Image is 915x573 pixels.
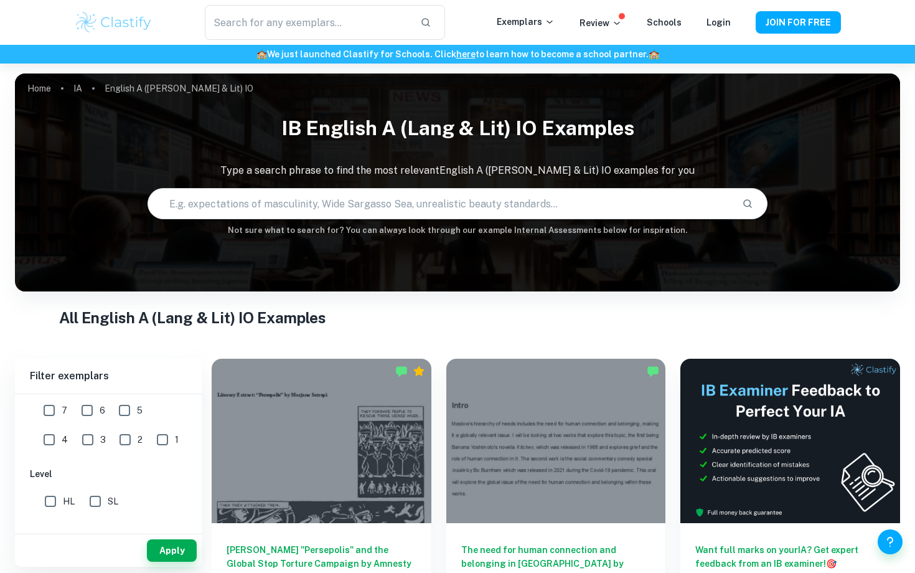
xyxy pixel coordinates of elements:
span: HL [63,495,75,508]
span: SL [108,495,118,508]
input: Search for any exemplars... [205,5,410,40]
a: Home [27,80,51,97]
h6: Not sure what to search for? You can always look through our example Internal Assessments below f... [15,224,900,237]
p: Review [579,16,622,30]
span: 2 [138,433,143,447]
span: 6 [100,404,105,417]
input: E.g. expectations of masculinity, Wide Sargasso Sea, unrealistic beauty standards... [148,186,731,221]
p: English A ([PERSON_NAME] & Lit) IO [105,82,253,95]
span: 7 [62,404,67,417]
button: Search [737,193,758,214]
span: 🎯 [826,559,837,569]
a: Login [706,17,731,27]
button: JOIN FOR FREE [756,11,841,34]
span: 1 [175,433,179,447]
img: Marked [395,365,408,377]
h6: Level [30,467,187,481]
img: Thumbnail [680,359,900,523]
h6: Filter exemplars [15,359,202,394]
h6: Session [30,529,187,542]
p: Exemplars [497,15,555,29]
div: Premium [413,365,425,377]
span: 3 [100,433,106,447]
a: Schools [647,17,682,27]
h6: Want full marks on your IA ? Get expert feedback from an IB examiner! [695,543,885,571]
h1: IB English A (Lang & Lit) IO examples [15,108,900,148]
span: 4 [62,433,68,447]
p: Type a search phrase to find the most relevant English A ([PERSON_NAME] & Lit) IO examples for you [15,163,900,178]
img: Clastify logo [74,10,153,35]
button: Apply [147,539,197,562]
span: 🏫 [256,49,267,59]
span: 5 [137,404,143,417]
h1: All English A (Lang & Lit) IO Examples [59,306,856,329]
img: Marked [647,365,659,377]
span: 🏫 [649,49,659,59]
button: Help and Feedback [878,529,903,554]
a: IA [73,80,82,97]
a: here [456,49,476,59]
h6: We just launched Clastify for Schools. Click to learn how to become a school partner. [2,47,913,61]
